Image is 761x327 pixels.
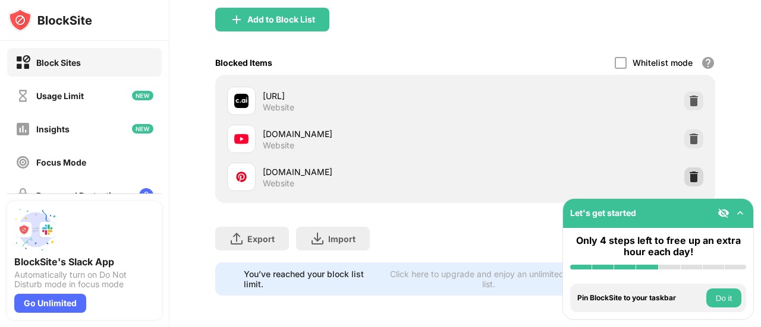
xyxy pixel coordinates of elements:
div: Only 4 steps left to free up an extra hour each day! [570,235,746,258]
div: You’ve reached your block list limit. [244,269,380,289]
div: Click here to upgrade and enjoy an unlimited block list. [387,269,592,289]
img: new-icon.svg [132,124,153,134]
div: Go Unlimited [14,294,86,313]
div: [DOMAIN_NAME] [263,128,466,140]
img: focus-off.svg [15,155,30,170]
div: Automatically turn on Do Not Disturb mode in focus mode [14,270,155,289]
div: Let's get started [570,208,636,218]
div: Website [263,178,294,189]
img: omni-setup-toggle.svg [734,207,746,219]
div: Pin BlockSite to your taskbar [577,294,703,302]
img: eye-not-visible.svg [718,207,729,219]
button: Do it [706,288,741,307]
div: Import [328,234,356,244]
div: [DOMAIN_NAME] [263,166,466,178]
img: favicons [234,170,249,184]
div: Insights [36,124,70,134]
img: favicons [234,132,249,146]
img: lock-menu.svg [139,188,153,202]
div: Password Protection [36,191,122,201]
div: Add to Block List [247,15,315,24]
div: Whitelist mode [633,58,693,68]
div: Usage Limit [36,91,84,101]
div: Blocked Items [215,58,272,68]
div: Website [263,102,294,113]
img: insights-off.svg [15,122,30,136]
div: Block Sites [36,58,81,68]
div: Website [263,140,294,151]
img: time-usage-off.svg [15,88,30,103]
div: BlockSite's Slack App [14,256,155,268]
img: favicons [234,94,249,108]
div: Export [247,234,275,244]
div: Focus Mode [36,157,86,167]
img: password-protection-off.svg [15,188,30,203]
img: logo-blocksite.svg [8,8,92,32]
img: push-slack.svg [14,208,57,251]
img: new-icon.svg [132,91,153,100]
div: [URL] [263,90,466,102]
img: block-on.svg [15,55,30,70]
